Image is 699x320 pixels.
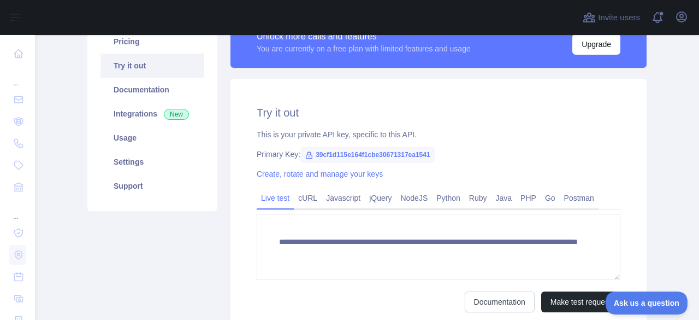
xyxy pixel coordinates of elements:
iframe: Toggle Customer Support [606,292,688,315]
div: ... [9,66,26,88]
h2: Try it out [257,105,620,120]
a: Go [541,189,560,207]
a: cURL [294,189,322,207]
div: Unlock more calls and features [257,30,471,43]
a: Documentation [465,292,535,312]
a: PHP [516,189,541,207]
a: NodeJS [396,189,432,207]
button: Upgrade [572,34,620,55]
a: Python [432,189,465,207]
div: This is your private API key, specific to this API. [257,129,620,140]
a: Create, rotate and manage your keys [257,170,383,178]
a: Support [100,174,204,198]
a: Postman [560,189,599,207]
a: Integrations New [100,102,204,126]
a: Documentation [100,78,204,102]
a: Try it out [100,54,204,78]
button: Invite users [580,9,642,26]
a: Pricing [100,30,204,54]
a: jQuery [365,189,396,207]
div: You are currently on a free plan with limited features and usage [257,43,471,54]
span: 39cf1d115e164f1cbe30671317ea1541 [300,147,435,163]
div: Primary Key: [257,149,620,160]
button: Make test request [541,292,620,312]
a: Live test [257,189,294,207]
a: Ruby [465,189,491,207]
a: Java [491,189,517,207]
span: Invite users [598,11,640,24]
a: Usage [100,126,204,150]
a: Settings [100,150,204,174]
a: Javascript [322,189,365,207]
span: New [164,109,189,120]
div: ... [9,199,26,221]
